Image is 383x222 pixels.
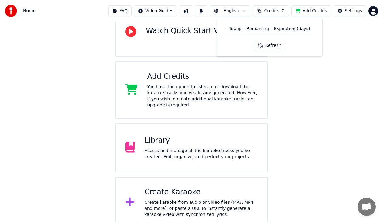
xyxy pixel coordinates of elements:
button: FAQ [108,5,132,16]
span: Home [23,8,35,14]
div: Settings [345,8,362,14]
div: Create Karaoke [144,187,258,197]
div: Watch Quick Start Video [146,26,234,36]
nav: breadcrumb [23,8,35,14]
th: Topup [227,23,244,35]
button: Credits0 [253,5,289,16]
button: Refresh [254,40,285,51]
div: You have the option to listen to or download the karaoke tracks you've already generated. However... [147,84,258,108]
div: Library [144,136,258,145]
button: Add Credits [291,5,331,16]
span: 0 [282,8,284,14]
button: Settings [334,5,366,16]
button: Video Guides [134,5,177,16]
th: Remaining [244,23,271,35]
div: Access and manage all the karaoke tracks you’ve created. Edit, organize, and perfect your projects. [144,148,258,160]
th: Expiration (days) [271,23,312,35]
a: Open chat [358,198,376,216]
img: youka [5,5,17,17]
span: Credits [264,8,279,14]
div: Create karaoke from audio or video files (MP3, MP4, and more), or paste a URL to instantly genera... [144,199,258,218]
div: Add Credits [147,72,258,82]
